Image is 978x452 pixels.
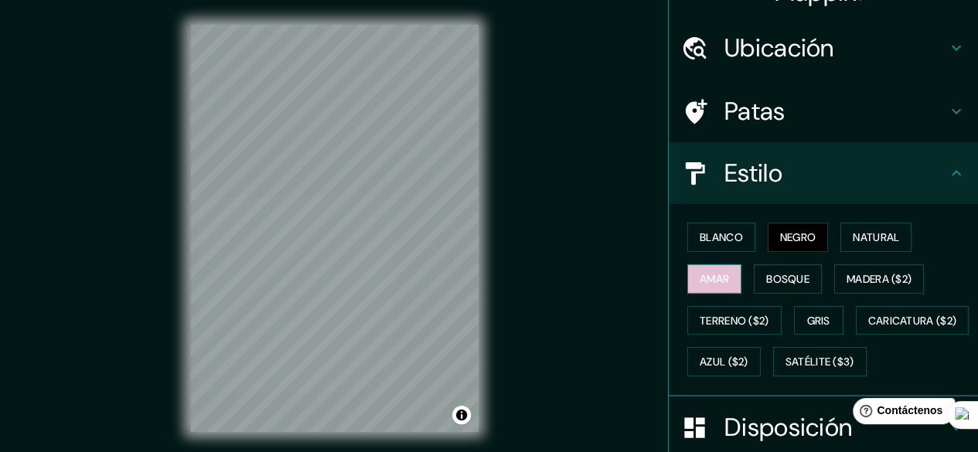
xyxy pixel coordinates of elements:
font: Gris [807,314,830,328]
iframe: Lanzador de widgets de ayuda [840,392,961,435]
button: Bosque [754,264,822,294]
font: Satélite ($3) [785,355,854,369]
font: Bosque [766,272,809,286]
font: Azul ($2) [700,355,748,369]
font: Caricatura ($2) [868,314,957,328]
button: Azul ($2) [687,347,761,376]
button: Activar o desactivar atribución [452,406,471,424]
font: Blanco [700,230,743,244]
font: Natural [853,230,899,244]
font: Disposición [724,411,852,444]
button: Caricatura ($2) [856,306,969,335]
button: Satélite ($3) [773,347,867,376]
font: Negro [780,230,816,244]
button: Gris [794,306,843,335]
font: Patas [724,95,785,127]
button: Madera ($2) [834,264,924,294]
button: Terreno ($2) [687,306,782,335]
font: Amar [700,272,729,286]
font: Terreno ($2) [700,314,769,328]
font: Estilo [724,157,782,189]
button: Negro [768,223,829,252]
div: Patas [669,80,978,142]
button: Blanco [687,223,755,252]
button: Amar [687,264,741,294]
font: Madera ($2) [847,272,912,286]
button: Natural [840,223,912,252]
canvas: Mapa [190,25,479,432]
div: Ubicación [669,17,978,79]
div: Estilo [669,142,978,204]
font: Ubicación [724,32,834,64]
